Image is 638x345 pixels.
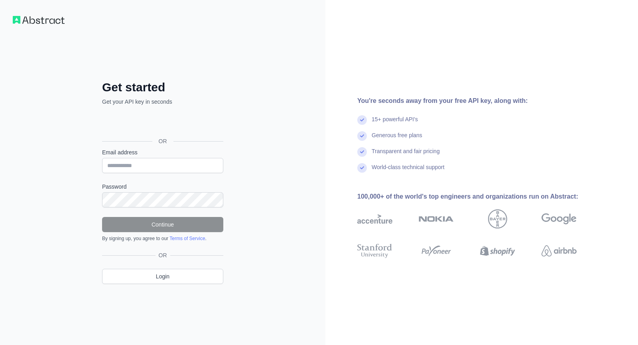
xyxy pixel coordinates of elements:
p: Get your API key in seconds [102,98,223,106]
img: check mark [357,163,367,173]
div: 15+ powerful API's [372,115,418,131]
img: check mark [357,147,367,157]
img: check mark [357,115,367,125]
div: World-class technical support [372,163,445,179]
img: airbnb [542,242,577,260]
iframe: Sign in with Google Button [98,114,226,132]
div: Generous free plans [372,131,422,147]
label: Email address [102,148,223,156]
img: payoneer [419,242,454,260]
img: Workflow [13,16,65,24]
span: OR [156,251,170,259]
h2: Get started [102,80,223,95]
img: shopify [480,242,515,260]
label: Password [102,183,223,191]
div: 100,000+ of the world's top engineers and organizations run on Abstract: [357,192,602,201]
img: google [542,209,577,229]
img: stanford university [357,242,392,260]
div: You're seconds away from your free API key, along with: [357,96,602,106]
img: nokia [419,209,454,229]
img: check mark [357,131,367,141]
span: OR [152,137,173,145]
div: By signing up, you agree to our . [102,235,223,242]
a: Terms of Service [169,236,205,241]
div: Transparent and fair pricing [372,147,440,163]
a: Login [102,269,223,284]
button: Continue [102,217,223,232]
img: accenture [357,209,392,229]
img: bayer [488,209,507,229]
